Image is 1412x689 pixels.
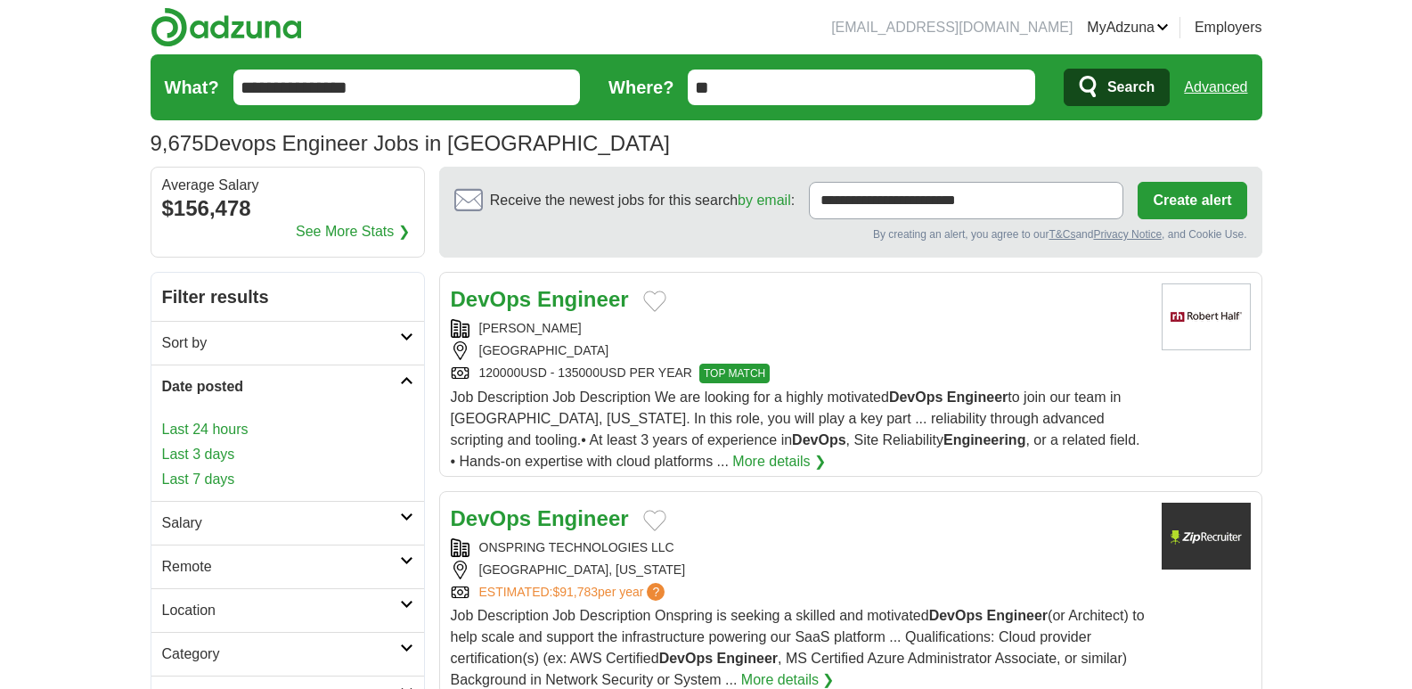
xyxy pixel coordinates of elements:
span: Receive the newest jobs for this search : [490,190,795,211]
strong: DevOps [451,506,532,530]
strong: Engineer [717,651,778,666]
a: See More Stats ❯ [296,221,410,242]
div: By creating an alert, you agree to our and , and Cookie Use. [454,226,1247,242]
div: [GEOGRAPHIC_DATA], [US_STATE] [451,561,1147,579]
button: Add to favorite jobs [643,291,666,312]
a: More details ❯ [732,451,826,472]
label: What? [165,74,219,101]
h2: Date posted [162,376,400,398]
strong: Engineer [537,287,629,311]
h2: Remote [162,556,400,578]
a: by email [738,193,791,208]
div: Average Salary [162,178,413,193]
a: Privacy Notice [1093,228,1162,241]
h2: Salary [162,513,400,534]
a: DevOps Engineer [451,287,629,311]
h1: Devops Engineer Jobs in [GEOGRAPHIC_DATA] [151,131,670,155]
img: Company logo [1162,503,1251,570]
a: Last 24 hours [162,419,413,440]
a: Category [151,632,424,676]
span: TOP MATCH [699,364,770,383]
a: [PERSON_NAME] [479,321,582,335]
li: [EMAIL_ADDRESS][DOMAIN_NAME] [831,17,1073,38]
a: Last 7 days [162,469,413,490]
div: $156,478 [162,193,413,225]
img: Robert Half logo [1162,283,1251,350]
button: Search [1064,69,1170,106]
span: Job Description Job Description We are looking for a highly motivated to join our team in [GEOGRA... [451,390,1140,469]
strong: Engineering [943,432,1025,447]
span: 9,675 [151,127,204,160]
a: Remote [151,545,424,588]
strong: DevOps [792,432,845,447]
a: Sort by [151,321,424,365]
a: Last 3 days [162,444,413,465]
a: Advanced [1184,70,1247,105]
a: Employers [1195,17,1262,38]
div: 120000USD - 135000USD PER YEAR [451,364,1147,383]
a: T&Cs [1049,228,1075,241]
a: Salary [151,501,424,545]
div: [GEOGRAPHIC_DATA] [451,341,1147,360]
span: ? [647,583,665,601]
span: Search [1107,70,1155,105]
strong: DevOps [659,651,713,666]
span: Job Description Job Description Onspring is seeking a skilled and motivated (or Architect) to hel... [451,608,1145,687]
strong: DevOps [929,608,983,623]
label: Where? [608,74,673,101]
strong: Engineer [947,390,1008,405]
strong: Engineer [987,608,1048,623]
strong: DevOps [451,287,532,311]
h2: Category [162,644,400,665]
a: DevOps Engineer [451,506,629,530]
h2: Filter results [151,273,424,321]
a: ESTIMATED:$91,783per year? [479,583,669,602]
img: Adzuna logo [151,7,302,47]
h2: Sort by [162,332,400,354]
div: ONSPRING TECHNOLOGIES LLC [451,538,1147,557]
h2: Location [162,600,400,621]
span: $91,783 [552,585,598,599]
a: MyAdzuna [1087,17,1169,38]
button: Add to favorite jobs [643,510,666,531]
a: Date posted [151,365,424,408]
strong: Engineer [537,506,629,530]
a: Location [151,588,424,632]
strong: DevOps [889,390,943,405]
button: Create alert [1138,182,1246,219]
